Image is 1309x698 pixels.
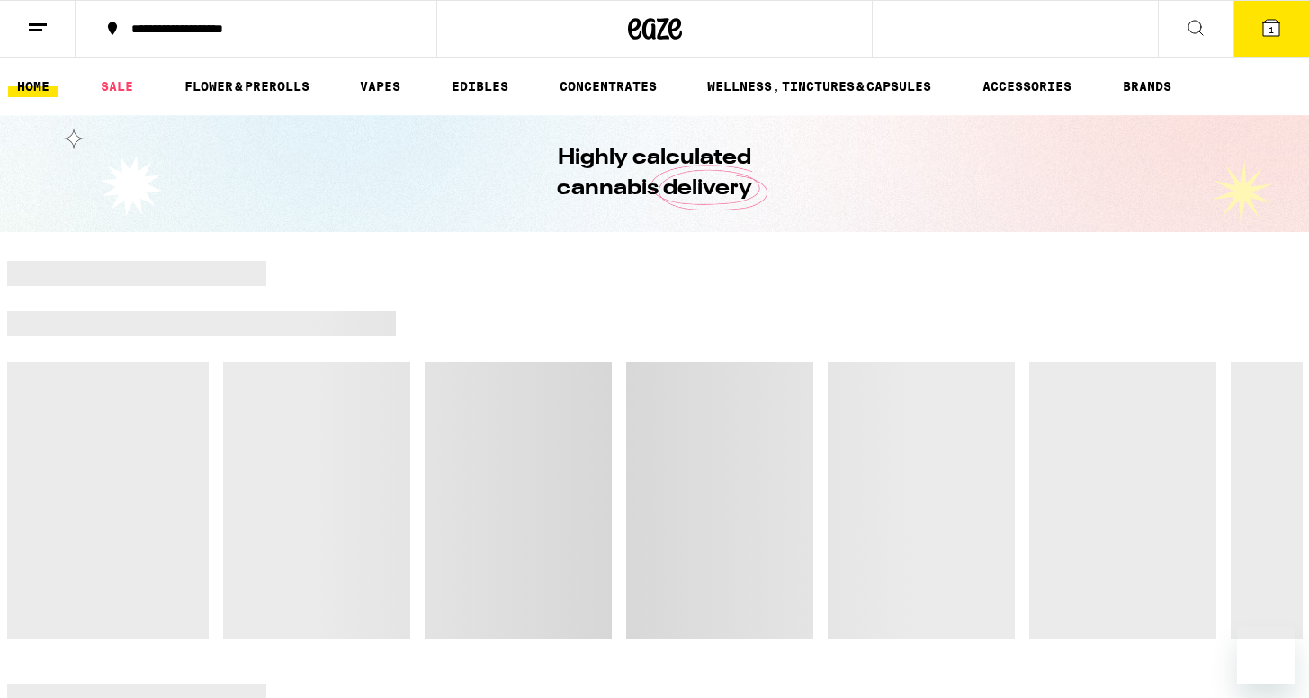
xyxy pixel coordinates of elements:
a: BRANDS [1114,76,1180,97]
h1: Highly calculated cannabis delivery [507,143,803,204]
a: WELLNESS, TINCTURES & CAPSULES [698,76,940,97]
a: ACCESSORIES [973,76,1080,97]
iframe: Button to launch messaging window [1237,626,1295,684]
a: FLOWER & PREROLLS [175,76,318,97]
a: CONCENTRATES [551,76,666,97]
span: 1 [1269,24,1274,35]
button: 1 [1233,1,1309,57]
a: SALE [92,76,142,97]
a: HOME [8,76,58,97]
a: EDIBLES [443,76,517,97]
a: VAPES [351,76,409,97]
